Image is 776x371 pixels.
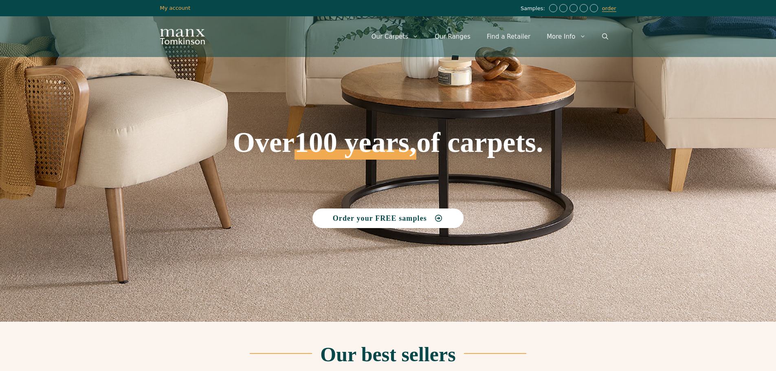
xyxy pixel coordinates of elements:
span: Samples: [521,5,547,12]
a: Order your FREE samples [312,209,464,228]
a: My account [160,5,191,11]
span: 100 years, [295,135,416,160]
img: Manx Tomkinson [160,29,205,44]
a: Find a Retailer [479,24,539,49]
nav: Primary [363,24,616,49]
a: order [602,5,616,12]
span: Order your FREE samples [333,215,427,222]
h1: Over of carpets. [160,69,616,160]
h2: Our best sellers [320,344,455,364]
a: More Info [539,24,594,49]
a: Open Search Bar [594,24,616,49]
a: Our Carpets [363,24,427,49]
a: Our Ranges [426,24,479,49]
